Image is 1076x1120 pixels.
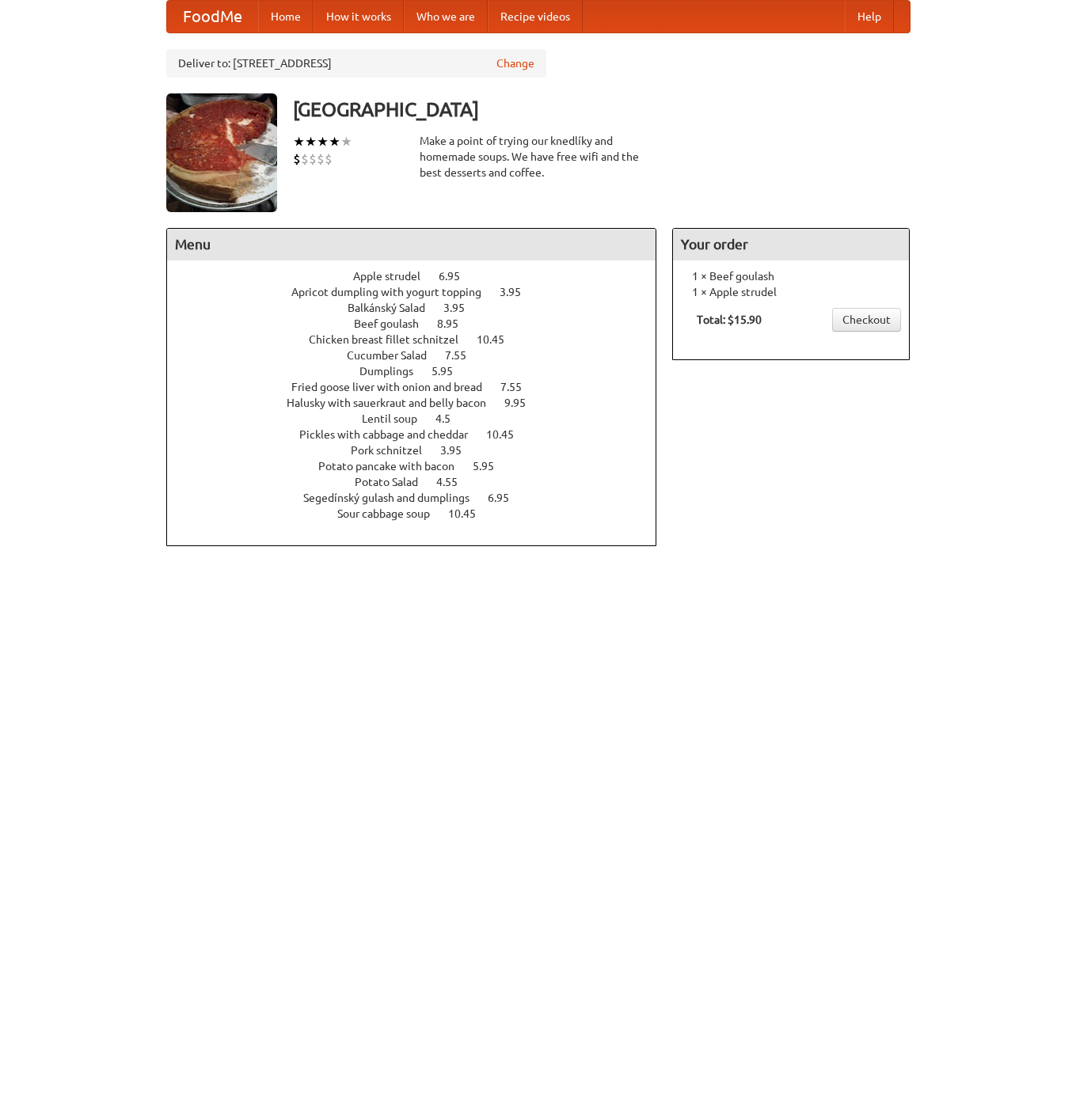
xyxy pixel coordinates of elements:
[445,349,482,362] span: 7.55
[437,317,474,330] span: 8.95
[355,476,434,488] span: Potato Salad
[443,302,481,314] span: 3.95
[309,150,317,168] li: $
[436,476,473,488] span: 4.55
[681,268,901,284] li: 1 × Beef goulash
[167,1,258,32] a: FoodMe
[473,460,510,473] span: 5.95
[291,286,550,298] a: Apricot dumpling with yogurt topping 3.95
[317,133,329,150] li: ★
[488,1,583,32] a: Recipe videos
[681,284,901,300] li: 1 × Apple strudel
[440,444,477,457] span: 3.95
[318,460,470,473] span: Potato pancake with bacon
[504,397,542,409] span: 9.95
[287,397,502,409] span: Halusky with sauerkraut and belly bacon
[167,229,656,260] h4: Menu
[309,333,534,346] a: Chicken breast fillet schnitzel 10.45
[317,150,325,168] li: $
[832,308,901,332] a: Checkout
[293,150,301,168] li: $
[362,412,480,425] a: Lentil soup 4.5
[500,381,538,393] span: 7.55
[293,93,911,125] h3: [GEOGRAPHIC_DATA]
[347,349,496,362] a: Cucumber Salad 7.55
[303,492,485,504] span: Segedínský gulash and dumplings
[325,150,333,168] li: $
[303,492,538,504] a: Segedínský gulash and dumplings 6.95
[420,133,657,180] div: Make a point of trying our knedlíky and homemade soups. We have free wifi and the best desserts a...
[435,412,466,425] span: 4.5
[314,1,404,32] a: How it works
[496,55,534,71] a: Change
[347,349,443,362] span: Cucumber Salad
[354,317,435,330] span: Beef goulash
[337,507,505,520] a: Sour cabbage soup 10.45
[362,412,433,425] span: Lentil soup
[697,313,762,326] b: Total: $15.90
[355,476,487,488] a: Potato Salad 4.55
[348,302,441,314] span: Balkánský Salad
[258,1,314,32] a: Home
[448,507,492,520] span: 10.45
[291,286,497,298] span: Apricot dumpling with yogurt topping
[299,428,543,441] a: Pickles with cabbage and cheddar 10.45
[353,270,489,283] a: Apple strudel 6.95
[293,133,305,150] li: ★
[359,365,429,378] span: Dumplings
[354,317,488,330] a: Beef goulash 8.95
[340,133,352,150] li: ★
[166,93,277,212] img: angular.jpg
[337,507,446,520] span: Sour cabbage soup
[166,49,546,78] div: Deliver to: [STREET_ADDRESS]
[488,492,525,504] span: 6.95
[305,133,317,150] li: ★
[845,1,894,32] a: Help
[353,270,436,283] span: Apple strudel
[404,1,488,32] a: Who we are
[439,270,476,283] span: 6.95
[287,397,555,409] a: Halusky with sauerkraut and belly bacon 9.95
[291,381,498,393] span: Fried goose liver with onion and bread
[500,286,537,298] span: 3.95
[299,428,484,441] span: Pickles with cabbage and cheddar
[301,150,309,168] li: $
[432,365,469,378] span: 5.95
[477,333,520,346] span: 10.45
[359,365,482,378] a: Dumplings 5.95
[486,428,530,441] span: 10.45
[351,444,491,457] a: Pork schnitzel 3.95
[309,333,474,346] span: Chicken breast fillet schnitzel
[348,302,494,314] a: Balkánský Salad 3.95
[329,133,340,150] li: ★
[673,229,909,260] h4: Your order
[291,381,551,393] a: Fried goose liver with onion and bread 7.55
[318,460,523,473] a: Potato pancake with bacon 5.95
[351,444,438,457] span: Pork schnitzel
